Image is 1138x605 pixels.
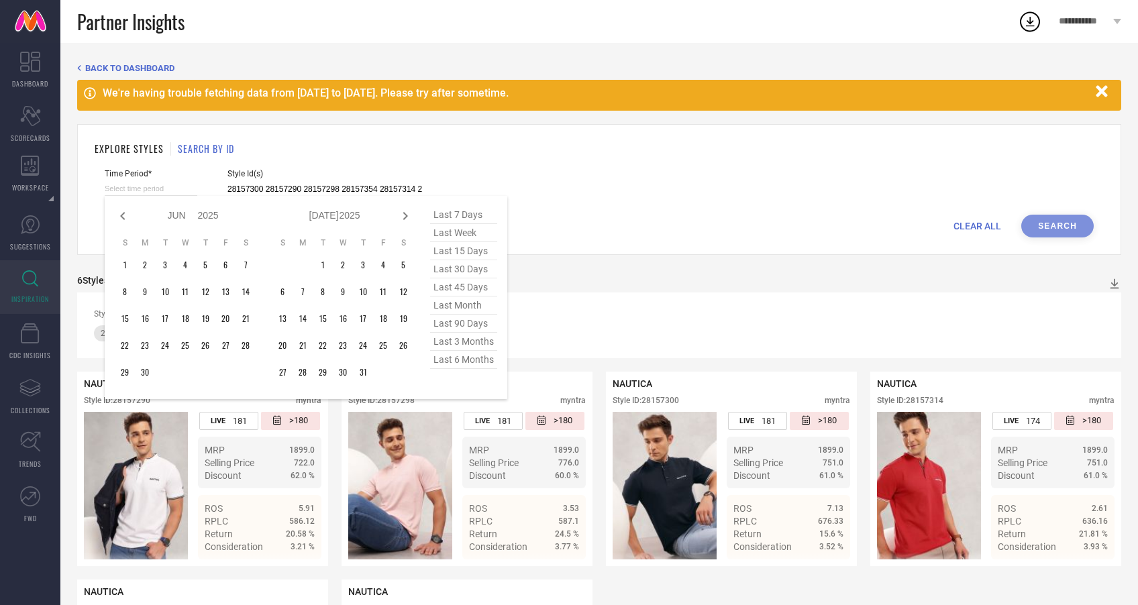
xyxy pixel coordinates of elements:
[827,504,843,513] span: 7.13
[135,255,155,275] td: Mon Jun 02 2025
[353,237,373,248] th: Thursday
[95,142,164,156] h1: EXPLORE STYLES
[289,415,308,427] span: >180
[135,335,155,355] td: Mon Jun 23 2025
[819,529,843,539] span: 15.6 %
[348,586,388,597] span: NAUTICA
[563,504,579,513] span: 3.53
[272,335,293,355] td: Sun Jul 20 2025
[135,362,155,382] td: Mon Jun 30 2025
[227,182,422,197] input: Enter comma separated style ids e.g. 12345, 67890
[84,586,123,597] span: NAUTICA
[1084,542,1108,551] span: 3.93 %
[560,396,586,405] div: myntra
[393,237,413,248] th: Saturday
[333,335,353,355] td: Wed Jul 23 2025
[195,255,215,275] td: Thu Jun 05 2025
[11,405,50,415] span: COLLECTIONS
[818,415,837,427] span: >180
[739,417,754,425] span: LIVE
[115,255,135,275] td: Sun Jun 01 2025
[313,237,333,248] th: Tuesday
[9,350,51,360] span: CDC INSIGHTS
[733,541,792,552] span: Consideration
[195,282,215,302] td: Thu Jun 12 2025
[313,255,333,275] td: Tue Jul 01 2025
[1082,516,1108,526] span: 636.16
[233,416,247,426] span: 181
[12,78,48,89] span: DASHBOARD
[236,255,256,275] td: Sat Jun 07 2025
[733,457,783,468] span: Selling Price
[205,541,263,552] span: Consideration
[998,541,1056,552] span: Consideration
[293,362,313,382] td: Mon Jul 28 2025
[175,309,195,329] td: Wed Jun 18 2025
[353,362,373,382] td: Thu Jul 31 2025
[333,282,353,302] td: Wed Jul 09 2025
[469,516,493,527] span: RPLC
[549,565,579,576] span: Details
[313,309,333,329] td: Tue Jul 15 2025
[155,309,175,329] td: Tue Jun 17 2025
[215,237,236,248] th: Friday
[205,470,242,481] span: Discount
[790,412,849,430] div: Number of days since the style was first listed on the platform
[10,241,51,252] span: SUGGESTIONS
[85,63,174,73] span: BACK TO DASHBOARD
[294,458,315,467] span: 722.0
[497,416,511,426] span: 181
[393,255,413,275] td: Sat Jul 05 2025
[115,362,135,382] td: Sun Jun 29 2025
[215,335,236,355] td: Fri Jun 27 2025
[199,412,258,430] div: Number of days the style has been live on the platform
[293,237,313,248] th: Monday
[289,445,315,455] span: 1899.0
[348,412,452,559] img: Style preview image
[1064,565,1108,576] a: Details
[11,294,49,304] span: INSPIRATION
[998,470,1035,481] span: Discount
[430,224,497,242] span: last week
[101,329,138,338] span: 28157290
[272,237,293,248] th: Sunday
[353,309,373,329] td: Thu Jul 17 2025
[393,309,413,329] td: Sat Jul 19 2025
[469,457,519,468] span: Selling Price
[105,182,197,196] input: Select time period
[535,565,579,576] a: Details
[24,513,37,523] span: FWD
[823,458,843,467] span: 751.0
[313,282,333,302] td: Tue Jul 08 2025
[877,412,981,559] div: Click to view image
[555,471,579,480] span: 60.0 %
[175,282,195,302] td: Wed Jun 11 2025
[555,529,579,539] span: 24.5 %
[115,335,135,355] td: Sun Jun 22 2025
[236,309,256,329] td: Sat Jun 21 2025
[1089,396,1115,405] div: myntra
[84,378,123,389] span: NAUTICA
[155,282,175,302] td: Tue Jun 10 2025
[733,529,762,539] span: Return
[373,309,393,329] td: Fri Jul 18 2025
[555,542,579,551] span: 3.77 %
[733,445,754,455] span: MRP
[12,182,49,192] span: WORKSPACE
[992,412,1051,430] div: Number of days the style has been live on the platform
[554,445,579,455] span: 1899.0
[430,242,497,260] span: last 15 days
[953,221,1001,231] span: CLEAR ALL
[227,169,422,178] span: Style Id(s)
[998,503,1016,514] span: ROS
[215,309,236,329] td: Fri Jun 20 2025
[353,335,373,355] td: Thu Jul 24 2025
[1087,458,1108,467] span: 751.0
[353,282,373,302] td: Thu Jul 10 2025
[469,541,527,552] span: Consideration
[475,417,490,425] span: LIVE
[115,309,135,329] td: Sun Jun 15 2025
[286,529,315,539] span: 20.58 %
[155,335,175,355] td: Tue Jun 24 2025
[733,470,770,481] span: Discount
